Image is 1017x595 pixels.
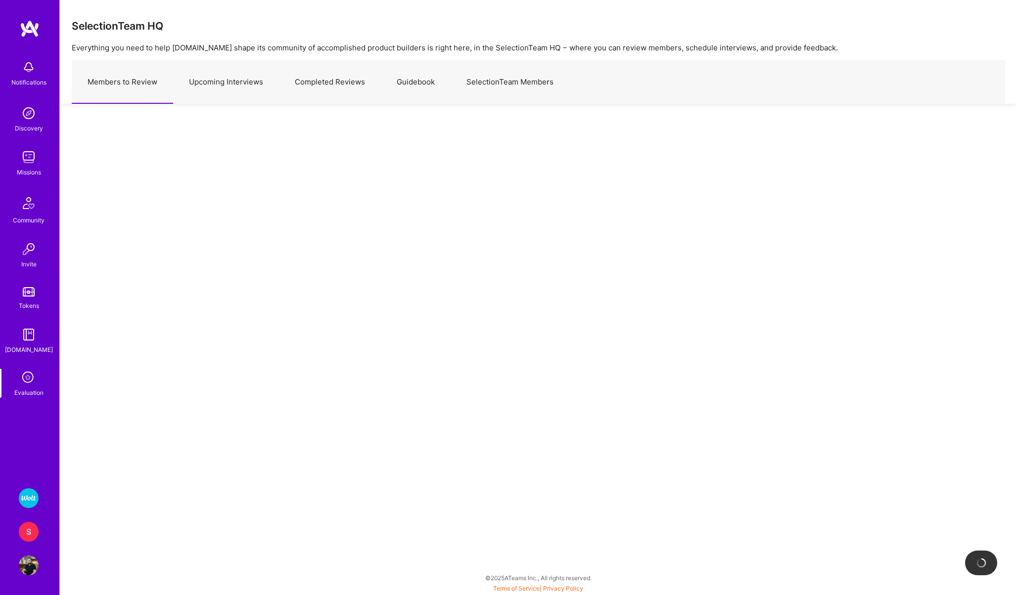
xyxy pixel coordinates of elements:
[17,167,41,177] div: Missions
[976,558,986,568] img: loading
[173,61,279,104] a: Upcoming Interviews
[543,585,583,592] a: Privacy Policy
[19,147,39,167] img: teamwork
[279,61,381,104] a: Completed Reviews
[72,61,173,104] a: Members to Review
[20,20,40,38] img: logo
[23,287,35,297] img: tokens
[493,585,540,592] a: Terms of Service
[72,20,163,32] h3: SelectionTeam HQ
[14,387,44,398] div: Evaluation
[16,522,41,542] a: S
[19,300,39,311] div: Tokens
[15,123,43,133] div: Discovery
[16,555,41,575] a: User Avatar
[19,369,38,387] i: icon SelectionTeam
[493,585,583,592] span: |
[13,215,45,225] div: Community
[21,259,37,269] div: Invite
[19,239,39,259] img: Invite
[381,61,451,104] a: Guidebook
[19,57,39,77] img: bell
[16,488,41,508] a: Wolt - Fintech: Payments Expansion Team
[19,488,39,508] img: Wolt - Fintech: Payments Expansion Team
[59,565,1017,590] div: © 2025 ATeams Inc., All rights reserved.
[11,77,46,87] div: Notifications
[19,103,39,123] img: discovery
[19,555,39,575] img: User Avatar
[19,522,39,542] div: S
[5,344,53,355] div: [DOMAIN_NAME]
[19,325,39,344] img: guide book
[72,42,1005,53] p: Everything you need to help [DOMAIN_NAME] shape its community of accomplished product builders is...
[17,191,41,215] img: Community
[451,61,569,104] a: SelectionTeam Members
